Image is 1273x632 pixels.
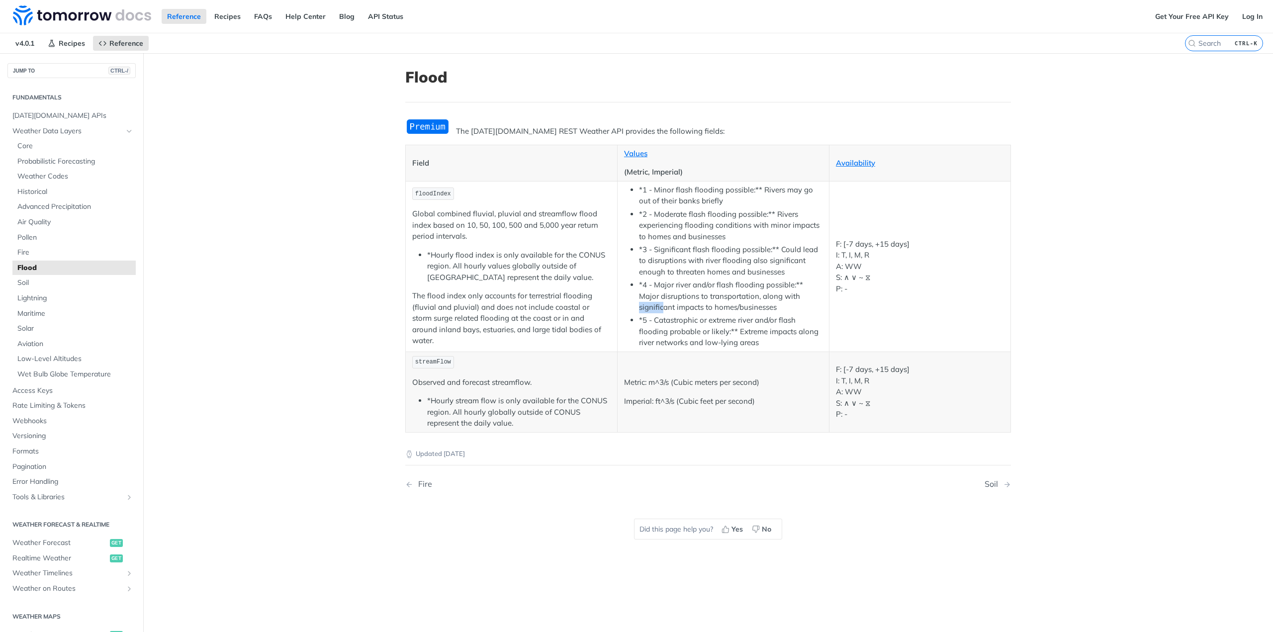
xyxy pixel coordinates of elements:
[42,36,91,51] a: Recipes
[624,396,822,407] p: Imperial: ft^3/s (Cubic feet per second)
[17,233,133,243] span: Pollen
[249,9,277,24] a: FAQs
[17,293,133,303] span: Lightning
[125,569,133,577] button: Show subpages for Weather Timelines
[718,522,748,537] button: Yes
[13,5,151,25] img: Tomorrow.io Weather API Docs
[363,9,409,24] a: API Status
[17,187,133,197] span: Historical
[125,127,133,135] button: Hide subpages for Weather Data Layers
[12,337,136,352] a: Aviation
[405,126,1011,137] p: The [DATE][DOMAIN_NAME] REST Weather API provides the following fields:
[93,36,149,51] a: Reference
[17,202,133,212] span: Advanced Precipitation
[12,275,136,290] a: Soil
[412,377,611,388] p: Observed and forecast streamflow.
[12,416,133,426] span: Webhooks
[7,536,136,550] a: Weather Forecastget
[7,581,136,596] a: Weather on RoutesShow subpages for Weather on Routes
[110,554,123,562] span: get
[12,199,136,214] a: Advanced Precipitation
[12,169,136,184] a: Weather Codes
[17,248,133,258] span: Fire
[17,263,133,273] span: Flood
[17,309,133,319] span: Maritime
[985,479,1003,489] div: Soil
[17,324,133,334] span: Solar
[405,449,1011,459] p: Updated [DATE]
[110,539,123,547] span: get
[7,414,136,429] a: Webhooks
[836,364,1004,420] p: F: [-7 days, +15 days] I: T, I, M, R A: WW S: ∧ ∨ ~ ⧖ P: -
[17,157,133,167] span: Probabilistic Forecasting
[125,493,133,501] button: Show subpages for Tools & Libraries
[108,67,130,75] span: CTRL-/
[836,239,1004,295] p: F: [-7 days, +15 days] I: T, I, M, R A: WW S: ∧ ∨ ~ ⧖ P: -
[12,538,107,548] span: Weather Forecast
[7,566,136,581] a: Weather TimelinesShow subpages for Weather Timelines
[12,230,136,245] a: Pollen
[415,190,451,197] span: floodIndex
[7,490,136,505] a: Tools & LibrariesShow subpages for Tools & Libraries
[836,158,875,168] a: Availability
[12,462,133,472] span: Pagination
[639,209,822,243] li: *2 - Moderate flash flooding possible:** Rivers experiencing flooding conditions with minor impac...
[17,369,133,379] span: Wet Bulb Globe Temperature
[12,306,136,321] a: Maritime
[405,469,1011,499] nav: Pagination Controls
[1237,9,1268,24] a: Log In
[12,126,123,136] span: Weather Data Layers
[12,291,136,306] a: Lightning
[762,524,771,535] span: No
[12,584,123,594] span: Weather on Routes
[12,139,136,154] a: Core
[1232,38,1260,48] kbd: CTRL-K
[7,383,136,398] a: Access Keys
[7,551,136,566] a: Realtime Weatherget
[12,154,136,169] a: Probabilistic Forecasting
[639,279,822,313] li: *4 - Major river and/or flash flooding possible:** Major disruptions to transportation, along wit...
[334,9,360,24] a: Blog
[7,612,136,621] h2: Weather Maps
[7,429,136,444] a: Versioning
[109,39,143,48] span: Reference
[405,68,1011,86] h1: Flood
[1188,39,1196,47] svg: Search
[17,339,133,349] span: Aviation
[12,431,133,441] span: Versioning
[12,447,133,456] span: Formats
[7,474,136,489] a: Error Handling
[17,172,133,181] span: Weather Codes
[12,568,123,578] span: Weather Timelines
[1150,9,1234,24] a: Get Your Free API Key
[415,359,451,365] span: streamFlow
[7,459,136,474] a: Pagination
[209,9,246,24] a: Recipes
[12,367,136,382] a: Wet Bulb Globe Temperature
[280,9,331,24] a: Help Center
[639,315,822,349] li: *5 - Catastrophic or extreme river and/or flash flooding probable or likely:** Extreme impacts al...
[12,321,136,336] a: Solar
[413,479,432,489] div: Fire
[634,519,782,540] div: Did this page help you?
[17,141,133,151] span: Core
[639,244,822,278] li: *3 - Significant flash flooding possible:** Could lead to disruptions with river flooding also si...
[412,208,611,242] p: Global combined fluvial, pluvial and streamflow flood index based on 10, 50, 100, 500 and 5,000 y...
[125,585,133,593] button: Show subpages for Weather on Routes
[7,444,136,459] a: Formats
[59,39,85,48] span: Recipes
[427,250,611,283] li: *Hourly flood index is only available for the CONUS region. All hourly values globally outside of...
[624,149,647,158] a: Values
[7,93,136,102] h2: Fundamentals
[12,261,136,275] a: Flood
[7,124,136,139] a: Weather Data LayersHide subpages for Weather Data Layers
[12,553,107,563] span: Realtime Weather
[12,386,133,396] span: Access Keys
[985,479,1011,489] a: Next Page: Soil
[12,184,136,199] a: Historical
[624,167,822,178] p: (Metric, Imperial)
[12,215,136,230] a: Air Quality
[12,401,133,411] span: Rate Limiting & Tokens
[412,290,611,347] p: The flood index only accounts for terrestrial flooding (fluvial and pluvial) and does not include...
[12,245,136,260] a: Fire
